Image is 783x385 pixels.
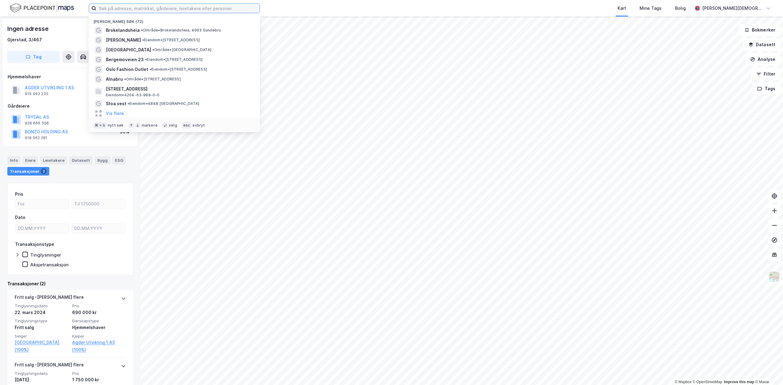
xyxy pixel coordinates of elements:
span: Tinglysningstype [15,318,69,324]
input: DD.MM.YYYY [72,224,125,233]
div: 22. mars 2024 [15,309,69,316]
input: DD.MM.YYYY [15,224,69,233]
div: Gjerstad, 3/467 [7,36,42,43]
span: [PERSON_NAME] [106,36,141,44]
span: Bergemoveien 23 [106,56,144,63]
span: • [150,67,151,72]
div: Transaksjoner [7,167,49,176]
div: Ingen adresse [7,24,50,34]
div: [PERSON_NAME] søk (72) [89,14,260,25]
div: markere [142,123,158,128]
span: Stoa vest [106,100,126,107]
button: Bokmerker [739,24,781,36]
span: Eiendom • [STREET_ADDRESS] [145,57,202,62]
div: avbryt [192,123,205,128]
span: [STREET_ADDRESS] [106,85,253,93]
div: Dato [15,214,25,221]
div: 2 [41,168,47,174]
div: 928 666 506 [25,121,49,126]
div: Fritt salg - [PERSON_NAME] flere [15,361,84,371]
span: Eiendom • 4204-63-988-0-0 [106,93,160,98]
a: OpenStreetMap [693,380,722,384]
div: Fritt salg - [PERSON_NAME] flere [15,294,84,303]
span: Brokelandsheia [106,27,140,34]
span: • [128,101,129,106]
span: Tinglysningsdato [15,371,69,376]
div: esc [182,122,191,128]
span: Eiendom • [STREET_ADDRESS] [150,67,207,72]
div: Mine Tags [640,5,662,12]
div: Hjemmelshaver [8,73,133,80]
span: • [142,38,144,42]
div: Hjemmelshaver [72,324,126,331]
a: Agder Utvikling 1 AS (100%) [72,339,126,354]
div: 690 000 kr [72,309,126,316]
div: [PERSON_NAME][DEMOGRAPHIC_DATA] [702,5,763,12]
div: 919 993 235 [25,91,48,96]
img: logo.f888ab2527a4732fd821a326f86c7f29.svg [10,3,74,13]
span: Område • [STREET_ADDRESS] [124,77,181,82]
div: [DATE] [15,376,69,383]
span: Eiendom • 4848 [GEOGRAPHIC_DATA] [128,101,199,106]
div: Bygg [95,156,110,164]
div: nytt søk [108,123,124,128]
div: Pris [15,191,23,198]
span: Eierskapstype [72,318,126,324]
div: Leietakere [40,156,67,164]
div: Transaksjonstype [15,241,54,248]
input: Søk på adresse, matrikkel, gårdeiere, leietakere eller personer [96,4,260,13]
a: Mapbox [675,380,692,384]
span: • [124,77,126,81]
div: ⌘ + k [94,122,106,128]
div: Fritt salg [15,324,69,331]
span: [GEOGRAPHIC_DATA] [106,46,151,54]
div: Kart [618,5,626,12]
div: Datasett [69,156,92,164]
a: Improve this map [724,380,754,384]
input: Fra [15,199,69,209]
div: Kontrollprogram for chat [752,356,783,385]
span: Kjøper [72,334,126,339]
span: Område • [GEOGRAPHIC_DATA] [152,47,211,52]
button: Vis flere [106,110,124,117]
span: Pris [72,371,126,376]
input: Til 1750000 [72,199,125,209]
span: Pris [72,303,126,309]
div: Aksjetransaksjon [30,262,69,268]
span: Selger [15,334,69,339]
button: Filter [751,68,781,80]
span: Alnabru [106,76,123,83]
div: Info [7,156,20,164]
div: 918 562 281 [25,135,47,140]
div: velg [169,123,177,128]
span: Eiendom • [STREET_ADDRESS] [142,38,200,43]
div: Tinglysninger [30,252,61,258]
span: Oslo Fashion Outlet [106,66,148,73]
button: Tags [752,83,781,95]
div: Bolig [675,5,686,12]
span: • [152,47,154,52]
button: Analyse [745,53,781,65]
iframe: Chat Widget [752,356,783,385]
button: Datasett [743,39,781,51]
div: ESG [113,156,126,164]
a: [GEOGRAPHIC_DATA] (100%) [15,339,69,354]
span: • [141,28,143,32]
div: Eiere [23,156,38,164]
button: Tag [7,51,60,63]
span: Tinglysningsdato [15,303,69,309]
img: Z [769,271,780,283]
span: • [145,57,147,62]
div: Transaksjoner (2) [7,280,133,287]
div: Gårdeiere [8,102,133,110]
span: Område • Brokelandsheia, 4993 Sundebru [141,28,221,33]
div: 1 750 000 kr [72,376,126,383]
